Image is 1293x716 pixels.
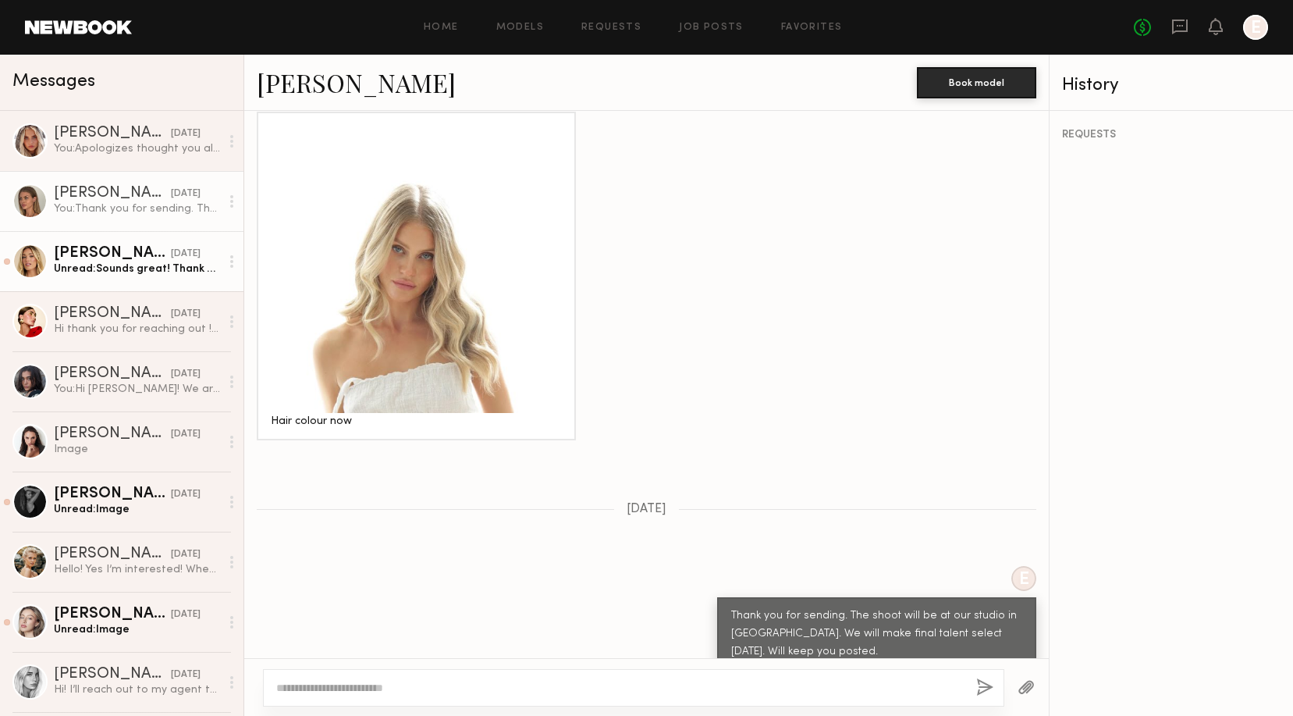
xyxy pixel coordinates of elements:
div: Hi! I’ll reach out to my agent to see if she got your email. I’m booked [DATE] and every day next... [54,682,220,697]
div: [DATE] [171,487,201,502]
div: [PERSON_NAME] [54,486,171,502]
div: [PERSON_NAME] [54,426,171,442]
div: Unread: Image [54,622,220,637]
span: [DATE] [627,503,666,516]
div: Hello! Yes I’m interested! When is the photoshoot? I will be traveling for the next few weeks, so... [54,562,220,577]
div: [DATE] [171,247,201,262]
a: Home [424,23,459,33]
div: [PERSON_NAME] [54,547,171,562]
div: [DATE] [171,668,201,682]
div: [PERSON_NAME] [54,607,171,622]
a: E [1243,15,1268,40]
div: [DATE] [171,547,201,562]
div: Unread: Sounds great! Thank you so much!! [54,262,220,276]
div: Image [54,442,220,457]
div: Hair colour now [271,413,562,431]
a: Requests [581,23,641,33]
div: [PERSON_NAME] [54,246,171,262]
span: Messages [12,73,95,91]
div: Hi thank you for reaching out ! I am so sorry for my delay, I could potentially make that work I’... [54,322,220,337]
div: [DATE] [171,367,201,382]
div: [PERSON_NAME] [54,667,171,682]
div: [PERSON_NAME] [54,366,171,382]
a: [PERSON_NAME] [257,66,456,99]
div: History [1062,77,1281,94]
div: [PERSON_NAME] [54,126,171,141]
a: Job Posts [679,23,744,33]
div: Unread: Image [54,502,220,517]
div: [PERSON_NAME] [54,186,171,201]
div: [PERSON_NAME] [54,306,171,322]
div: [DATE] [171,187,201,201]
div: [DATE] [171,307,201,322]
div: You: Thank you for sending. The shoot will be at our studio in [GEOGRAPHIC_DATA]. We will make fi... [54,201,220,216]
div: You: Hi [PERSON_NAME]! We are shooting for Evie fuel brand [DATE][DATE]. Usage: 1 year, across st... [54,382,220,397]
div: [DATE] [171,126,201,141]
div: Thank you for sending. The shoot will be at our studio in [GEOGRAPHIC_DATA]. We will make final t... [731,607,1022,661]
div: [DATE] [171,607,201,622]
a: Book model [917,75,1036,88]
button: Book model [917,67,1036,98]
div: REQUESTS [1062,130,1281,141]
a: Models [496,23,544,33]
div: [DATE] [171,427,201,442]
div: You: Apologizes thought you already had the information. It's [DATE] AM. [54,141,220,156]
a: Favorites [781,23,843,33]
